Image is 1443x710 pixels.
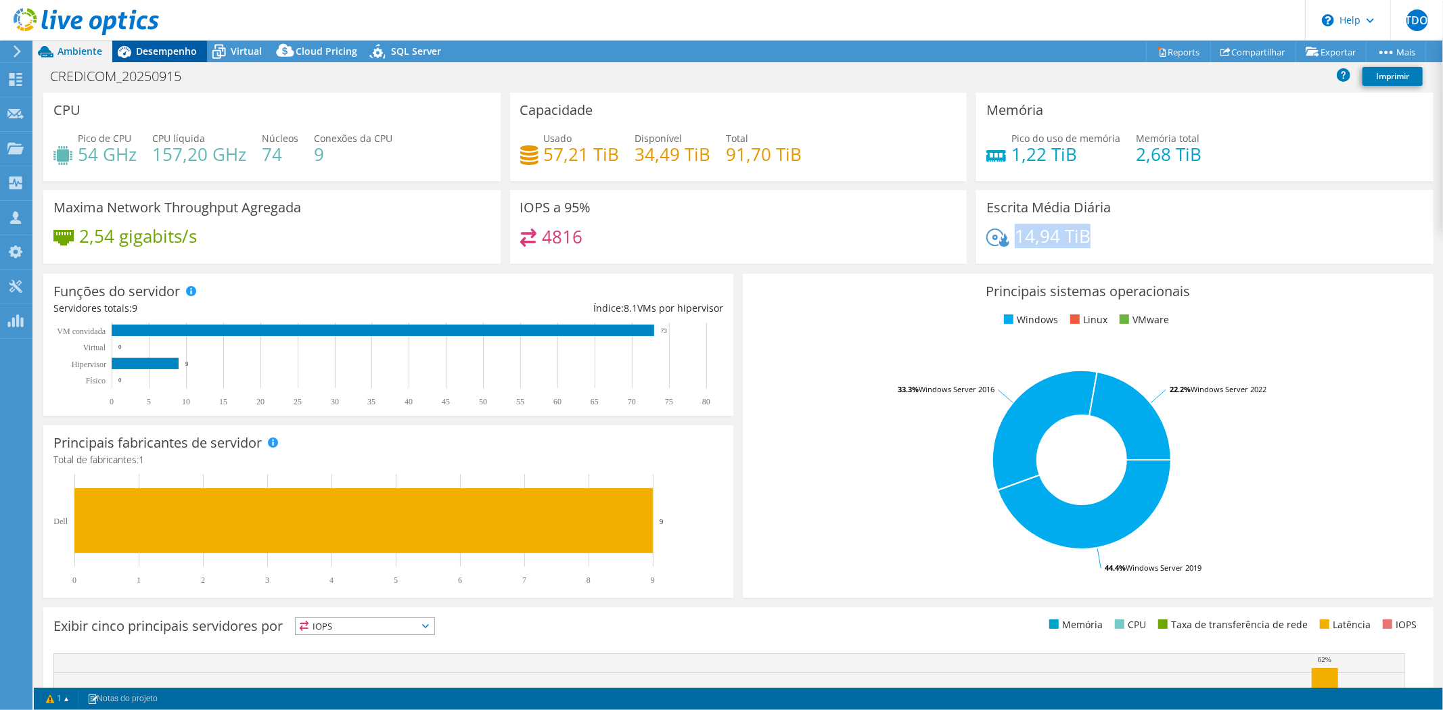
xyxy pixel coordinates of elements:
li: Linux [1067,312,1107,327]
tspan: Físico [86,376,106,385]
h3: Escrita Média Diária [986,200,1111,215]
li: CPU [1112,617,1146,632]
text: Dell [53,517,68,526]
a: Reports [1146,41,1211,62]
h3: Principais fabricantes de servidor [53,435,262,450]
text: Hipervisor [72,360,106,369]
h4: Total de fabricantes: [53,452,723,467]
text: 45 [442,397,450,406]
span: 8.1 [624,302,637,314]
text: 3 [265,575,269,585]
text: 5 [394,575,398,585]
text: 25 [294,397,302,406]
h3: Capacidade [520,103,593,118]
h4: 1,22 TiB [1011,147,1120,162]
text: 75 [665,397,673,406]
text: 9 [660,517,664,525]
li: Taxa de transferência de rede [1155,617,1308,632]
text: 0 [118,377,122,383]
text: 4 [329,575,334,585]
span: Total [727,132,749,145]
li: VMware [1116,312,1169,327]
text: 70 [628,397,636,406]
span: Ambiente [58,45,102,57]
text: 0 [118,344,122,350]
text: 73 [661,327,668,334]
text: Virtual [83,343,106,352]
text: 30 [331,397,339,406]
h4: 2,54 gigabits/s [79,229,197,243]
h3: IOPS a 95% [520,200,591,215]
tspan: Windows Server 2022 [1191,384,1266,394]
a: Imprimir [1362,67,1423,86]
text: 60 [553,397,562,406]
span: Pico do uso de memória [1011,132,1120,145]
text: 0 [110,397,114,406]
tspan: Windows Server 2016 [919,384,994,394]
span: SQL Server [391,45,441,57]
h4: 14,94 TiB [1015,229,1091,243]
li: Latência [1316,617,1371,632]
li: Memória [1046,617,1103,632]
h3: Maxima Network Throughput Agregada [53,200,301,215]
span: Memória total [1136,132,1199,145]
h4: 74 [262,147,298,162]
span: Disponível [635,132,683,145]
text: 20 [256,397,265,406]
svg: \n [1322,14,1334,26]
text: 1 [137,575,141,585]
h4: 157,20 GHz [152,147,246,162]
span: 1 [139,453,144,466]
text: 8 [587,575,591,585]
span: CPU líquida [152,132,205,145]
text: 50 [479,397,487,406]
span: Virtual [231,45,262,57]
span: 9 [132,302,137,314]
h4: 4816 [542,229,582,244]
text: 10 [182,397,190,406]
a: 1 [37,690,78,707]
h3: Memória [986,103,1043,118]
h4: 9 [314,147,392,162]
text: 40 [405,397,413,406]
span: JTDOJ [1406,9,1428,31]
h4: 34,49 TiB [635,147,711,162]
a: Mais [1366,41,1426,62]
a: Exportar [1296,41,1367,62]
li: IOPS [1379,617,1417,632]
a: Compartilhar [1210,41,1296,62]
tspan: Windows Server 2019 [1126,563,1201,573]
tspan: 44.4% [1105,563,1126,573]
span: Núcleos [262,132,298,145]
text: 9 [651,575,655,585]
text: 9 [185,360,189,367]
text: 2 [201,575,205,585]
text: 15 [219,397,227,406]
div: Servidores totais: [53,301,388,316]
text: 55 [516,397,524,406]
h1: CREDICOM_20250915 [44,69,202,84]
a: Notas do projeto [78,690,167,707]
h4: 57,21 TiB [544,147,620,162]
h4: 2,68 TiB [1136,147,1201,162]
text: 62% [1318,655,1331,663]
h3: Funções do servidor [53,284,180,299]
span: Pico de CPU [78,132,131,145]
li: Windows [1001,312,1058,327]
text: 0 [72,575,76,585]
h3: CPU [53,103,81,118]
h4: 54 GHz [78,147,137,162]
text: 35 [367,397,375,406]
tspan: 33.3% [898,384,919,394]
span: Usado [544,132,572,145]
text: VM convidada [57,327,106,336]
span: IOPS [296,618,434,634]
text: 65 [591,397,599,406]
span: Desempenho [136,45,197,57]
div: Índice: VMs por hipervisor [388,301,723,316]
text: 6 [458,575,462,585]
text: 80 [702,397,710,406]
h3: Principais sistemas operacionais [753,284,1423,299]
h4: 91,70 TiB [727,147,802,162]
span: Conexões da CPU [314,132,392,145]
